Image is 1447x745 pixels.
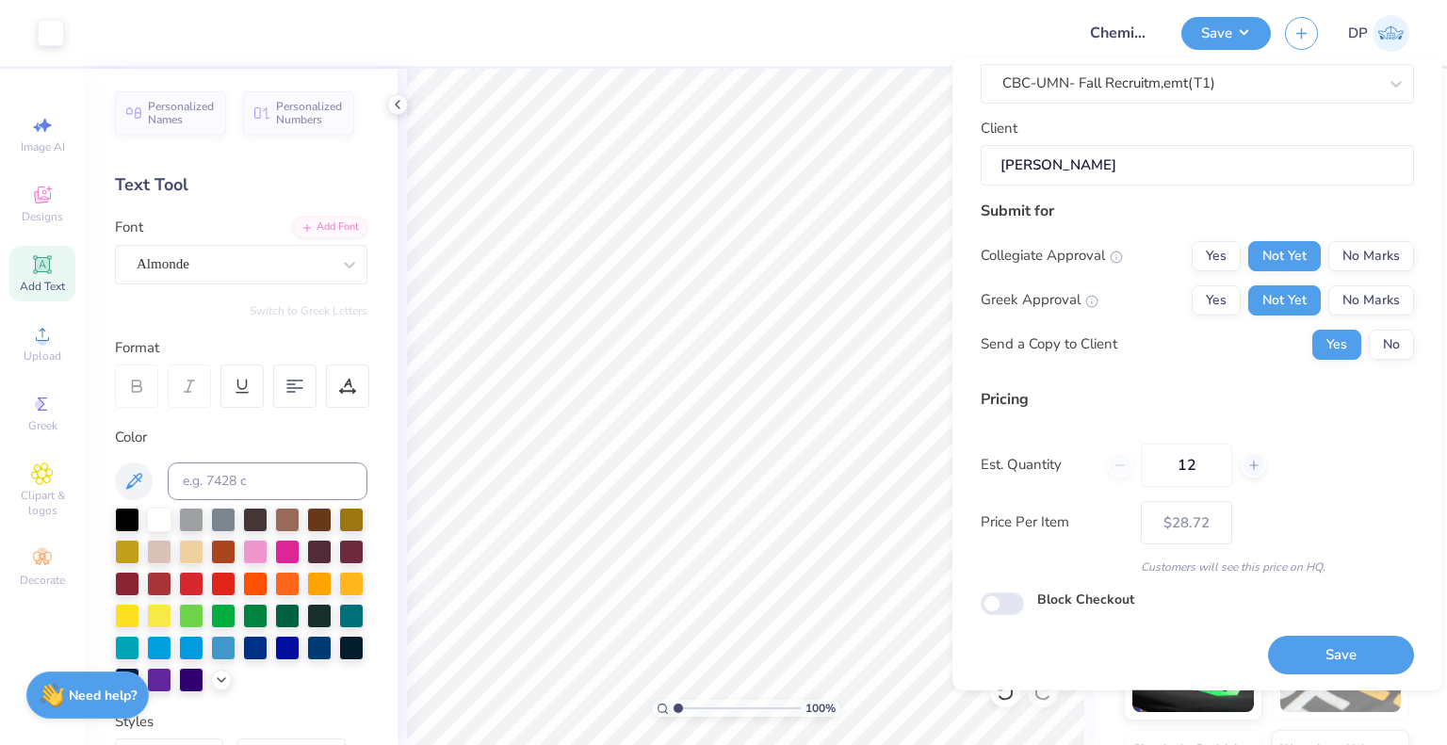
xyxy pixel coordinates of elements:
input: e.g. Ethan Linker [981,145,1414,186]
span: Add Text [20,279,65,294]
div: Styles [115,711,367,733]
div: Customers will see this price on HQ. [981,558,1414,575]
input: – – [1141,443,1232,486]
input: Untitled Design [1075,14,1167,52]
div: Pricing [981,387,1414,410]
span: Image AI [21,139,65,154]
button: Not Yet [1248,284,1321,315]
span: Decorate [20,573,65,588]
div: Greek Approval [981,289,1098,311]
label: Deal [981,36,1010,57]
label: Client [981,117,1017,138]
label: Est. Quantity [981,454,1093,476]
div: Format [115,337,369,359]
span: Designs [22,209,63,224]
button: Switch to Greek Letters [250,303,367,318]
button: No Marks [1328,284,1414,315]
span: Personalized Numbers [276,100,343,126]
div: Text Tool [115,172,367,198]
span: Personalized Names [148,100,215,126]
div: Collegiate Approval [981,245,1123,267]
button: No Marks [1328,240,1414,270]
div: Add Font [293,217,367,238]
div: Color [115,427,367,448]
button: Yes [1192,284,1241,315]
button: Save [1268,636,1414,674]
button: Save [1181,17,1271,50]
a: DP [1348,15,1409,52]
span: DP [1348,23,1368,44]
div: Submit for [981,199,1414,221]
label: Block Checkout [1037,589,1134,608]
label: Font [115,217,143,238]
label: Price Per Item [981,511,1127,533]
button: Yes [1312,329,1361,359]
img: Deepanshu Pandey [1373,15,1409,52]
span: 100 % [805,700,836,717]
input: e.g. 7428 c [168,462,367,500]
div: Send a Copy to Client [981,333,1117,355]
button: No [1369,329,1414,359]
button: Not Yet [1248,240,1321,270]
button: Yes [1192,240,1241,270]
span: Upload [24,348,61,364]
span: Greek [28,418,57,433]
strong: Need help? [69,687,137,705]
span: Clipart & logos [9,488,75,518]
